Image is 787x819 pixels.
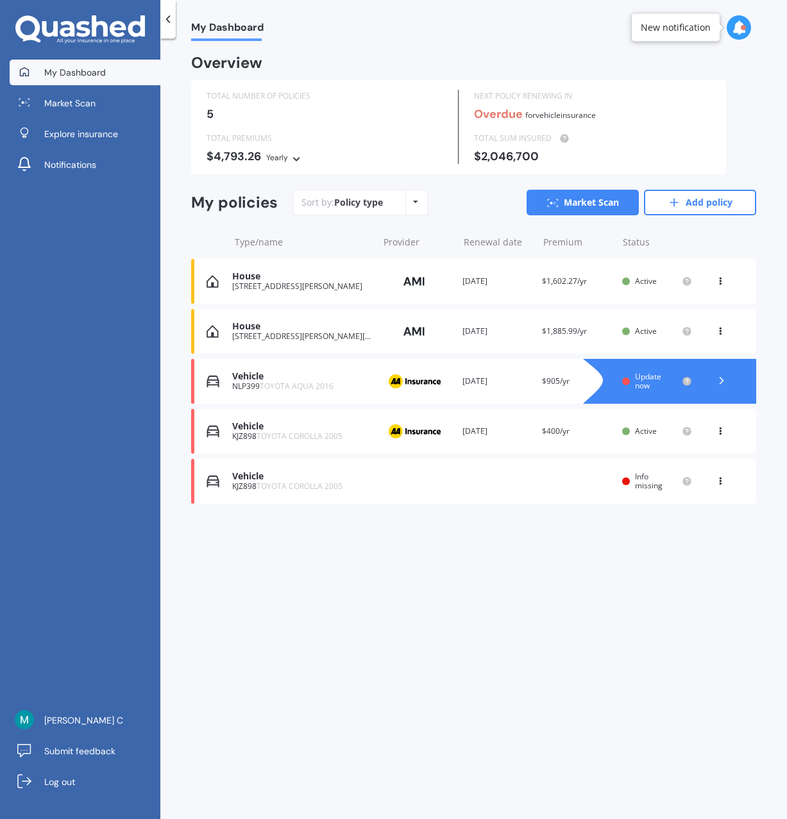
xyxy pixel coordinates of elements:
img: House [207,275,219,288]
div: $4,793.26 [207,150,443,164]
div: House [232,321,372,332]
div: Provider [384,236,453,249]
div: [DATE] [462,325,532,338]
a: Add policy [644,190,756,215]
span: $1,885.99/yr [542,326,587,336]
div: Premium [543,236,613,249]
img: ACg8ocK89Trh3jgAaXZVkeei2a528QEiOMnr-3GEFrQw2OCa1l2FlA=s96-c [15,710,34,729]
img: AA [382,369,446,393]
span: My Dashboard [44,66,106,79]
div: Vehicle [232,471,372,482]
a: [PERSON_NAME] C [10,707,160,733]
a: Market Scan [527,190,639,215]
div: Status [623,236,692,249]
div: TOTAL PREMIUMS [207,132,443,145]
div: New notification [641,21,711,34]
div: NEXT POLICY RENEWING IN [474,90,711,103]
div: NLP399 [232,382,372,391]
div: Sort by: [301,196,383,209]
span: Active [635,326,657,336]
span: $905/yr [542,376,570,386]
span: Explore insurance [44,128,118,140]
a: Log out [10,769,160,795]
div: TOTAL NUMBER OF POLICIES [207,90,443,103]
img: AA [382,419,446,443]
span: TOYOTA COROLLA 2005 [257,481,343,492]
span: Active [635,276,657,286]
span: TOYOTA AQUA 2016 [260,381,334,392]
div: TOTAL SUM INSURED [474,132,711,145]
span: Submit feedback [44,745,115,757]
img: House [207,325,219,338]
span: $1,602.27/yr [542,276,587,286]
span: Market Scan [44,97,96,110]
div: Overview [191,56,262,69]
span: Update now [635,371,661,391]
div: KJZ898 [232,482,372,491]
span: Active [635,426,657,436]
div: Renewal date [464,236,533,249]
a: Market Scan [10,90,160,116]
span: [PERSON_NAME] C [44,714,123,727]
img: AMI [382,269,446,294]
img: Vehicle [207,375,219,388]
span: Notifications [44,158,96,171]
div: Vehicle [232,421,372,432]
div: [DATE] [462,425,532,438]
div: $2,046,700 [474,150,711,163]
span: Log out [44,775,75,788]
a: Notifications [10,152,160,178]
div: 5 [207,108,443,120]
img: AMI [382,319,446,343]
span: TOYOTA COROLLA 2005 [257,431,343,442]
div: [STREET_ADDRESS][PERSON_NAME] [232,282,372,291]
div: Vehicle [232,371,372,382]
a: Explore insurance [10,121,160,147]
img: Vehicle [207,425,219,438]
b: Overdue [474,106,523,122]
img: Vehicle [207,475,219,488]
div: [DATE] [462,275,532,288]
div: [STREET_ADDRESS][PERSON_NAME][PERSON_NAME] [232,332,372,341]
div: KJZ898 [232,432,372,441]
div: Policy type [334,196,383,209]
div: Yearly [266,151,288,164]
span: $400/yr [542,426,570,436]
span: for Vehicle insurance [525,110,596,120]
div: [DATE] [462,375,532,388]
span: My Dashboard [191,21,264,38]
div: Type/name [235,236,373,249]
div: House [232,271,372,282]
a: Submit feedback [10,738,160,764]
a: My Dashboard [10,60,160,85]
div: My policies [191,194,278,212]
span: Info missing [635,471,663,491]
